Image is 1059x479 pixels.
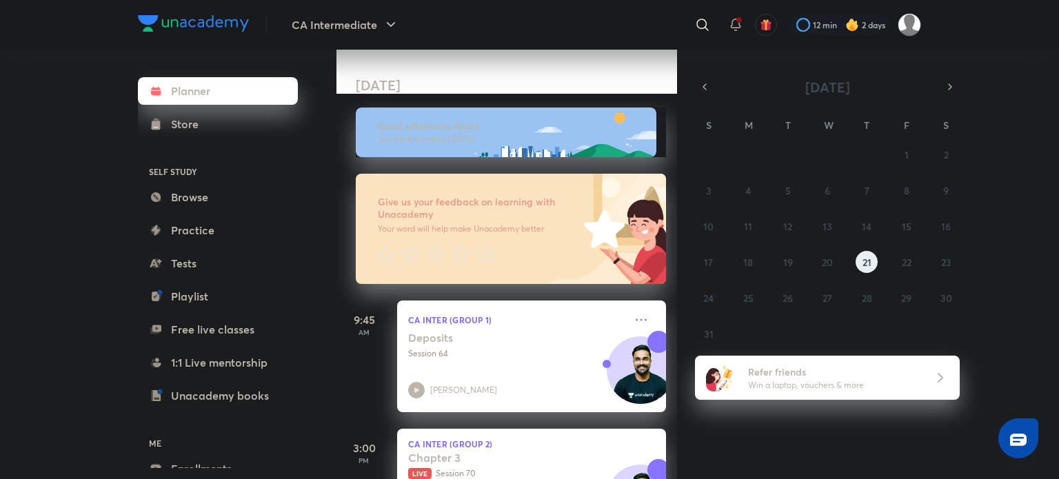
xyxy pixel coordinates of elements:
[138,382,298,409] a: Unacademy books
[171,116,207,132] div: Store
[737,251,759,273] button: August 18, 2025
[744,220,752,233] abbr: August 11, 2025
[902,256,911,269] abbr: August 22, 2025
[901,292,911,305] abbr: August 29, 2025
[864,119,869,132] abbr: Thursday
[283,11,407,39] button: CA Intermediate
[748,379,918,391] p: Win a laptop, vouchers & more
[336,456,392,465] p: PM
[378,223,579,234] p: Your word will help make Unacademy better
[698,323,720,345] button: August 31, 2025
[904,184,909,197] abbr: August 8, 2025
[138,349,298,376] a: 1:1 Live mentorship
[698,179,720,201] button: August 3, 2025
[138,77,298,105] a: Planner
[755,14,777,36] button: avatar
[408,312,625,328] p: CA Inter (Group 1)
[905,148,909,161] abbr: August 1, 2025
[935,287,957,309] button: August 30, 2025
[816,179,838,201] button: August 6, 2025
[703,220,714,233] abbr: August 10, 2025
[865,184,869,197] abbr: August 7, 2025
[138,110,298,138] a: Store
[356,108,656,157] img: afternoon
[862,220,871,233] abbr: August 14, 2025
[336,440,392,456] h5: 3:00
[378,196,579,221] h6: Give us your feedback on learning with Unacademy
[714,77,940,96] button: [DATE]
[935,251,957,273] button: August 23, 2025
[935,179,957,201] button: August 9, 2025
[943,119,949,132] abbr: Saturday
[856,251,878,273] button: August 21, 2025
[138,216,298,244] a: Practice
[944,148,949,161] abbr: August 2, 2025
[805,78,850,96] span: [DATE]
[856,215,878,237] button: August 14, 2025
[704,256,713,269] abbr: August 17, 2025
[706,119,712,132] abbr: Sunday
[783,292,793,305] abbr: August 26, 2025
[845,18,859,32] img: streak
[825,184,830,197] abbr: August 6, 2025
[896,179,918,201] button: August 8, 2025
[783,256,793,269] abbr: August 19, 2025
[408,451,580,465] h5: Chapter 3
[935,215,957,237] button: August 16, 2025
[896,287,918,309] button: August 29, 2025
[856,179,878,201] button: August 7, 2025
[737,215,759,237] button: August 11, 2025
[896,143,918,165] button: August 1, 2025
[902,220,911,233] abbr: August 15, 2025
[607,344,674,410] img: Avatar
[138,249,298,277] a: Tests
[408,468,432,479] span: Live
[408,331,580,345] h5: Deposits
[737,179,759,201] button: August 4, 2025
[898,13,921,37] img: Rashi Maheshwari
[822,256,833,269] abbr: August 20, 2025
[785,184,791,197] abbr: August 5, 2025
[138,283,298,310] a: Playlist
[336,312,392,328] h5: 9:45
[430,384,497,396] p: [PERSON_NAME]
[743,256,753,269] abbr: August 18, 2025
[737,287,759,309] button: August 25, 2025
[408,347,625,360] p: Session 64
[777,215,799,237] button: August 12, 2025
[743,292,754,305] abbr: August 25, 2025
[896,215,918,237] button: August 15, 2025
[748,365,918,379] h6: Refer friends
[356,77,680,94] h4: [DATE]
[378,134,644,145] p: You have 4 events [DATE]
[862,292,872,305] abbr: August 28, 2025
[745,119,753,132] abbr: Monday
[698,215,720,237] button: August 10, 2025
[940,292,952,305] abbr: August 30, 2025
[816,215,838,237] button: August 13, 2025
[904,119,909,132] abbr: Friday
[706,364,734,391] img: referral
[537,174,666,284] img: feedback_image
[941,220,951,233] abbr: August 16, 2025
[138,160,298,183] h6: SELF STUDY
[378,120,644,132] h6: Good afternoon, Rashi
[703,292,714,305] abbr: August 24, 2025
[336,328,392,336] p: AM
[856,287,878,309] button: August 28, 2025
[706,184,712,197] abbr: August 3, 2025
[816,251,838,273] button: August 20, 2025
[760,19,772,31] img: avatar
[698,287,720,309] button: August 24, 2025
[698,251,720,273] button: August 17, 2025
[823,292,832,305] abbr: August 27, 2025
[935,143,957,165] button: August 2, 2025
[138,316,298,343] a: Free live classes
[783,220,792,233] abbr: August 12, 2025
[745,184,751,197] abbr: August 4, 2025
[824,119,834,132] abbr: Wednesday
[823,220,832,233] abbr: August 13, 2025
[138,183,298,211] a: Browse
[785,119,791,132] abbr: Tuesday
[408,440,655,448] p: CA Inter (Group 2)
